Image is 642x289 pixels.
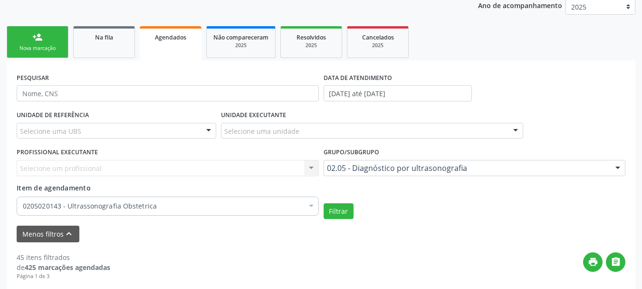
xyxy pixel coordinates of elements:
div: person_add [32,32,43,42]
label: UNIDADE EXECUTANTE [221,108,286,123]
input: Nome, CNS [17,85,319,101]
div: Página 1 de 3 [17,272,110,280]
strong: 425 marcações agendadas [25,263,110,272]
div: 45 itens filtrados [17,252,110,262]
div: 2025 [213,42,268,49]
button:  [606,252,625,272]
div: 2025 [287,42,335,49]
button: print [583,252,603,272]
span: Agendados [155,33,186,41]
div: de [17,262,110,272]
span: Cancelados [362,33,394,41]
div: Nova marcação [14,45,61,52]
i: print [588,257,598,267]
i:  [611,257,621,267]
div: 2025 [354,42,402,49]
i: keyboard_arrow_up [64,229,74,239]
input: Selecione um intervalo [324,85,472,101]
span: Na fila [95,33,113,41]
span: Selecione uma unidade [224,126,299,136]
label: Grupo/Subgrupo [324,145,379,160]
span: 0205020143 - Ultrassonografia Obstetrica [23,201,303,211]
label: PESQUISAR [17,70,49,85]
label: DATA DE ATENDIMENTO [324,70,392,85]
button: Menos filtroskeyboard_arrow_up [17,226,79,242]
span: Item de agendamento [17,183,91,192]
label: UNIDADE DE REFERÊNCIA [17,108,89,123]
span: Resolvidos [297,33,326,41]
label: PROFISSIONAL EXECUTANTE [17,145,98,160]
button: Filtrar [324,203,354,219]
span: Não compareceram [213,33,268,41]
span: 02.05 - Diagnóstico por ultrasonografia [327,163,606,173]
span: Selecione uma UBS [20,126,81,136]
